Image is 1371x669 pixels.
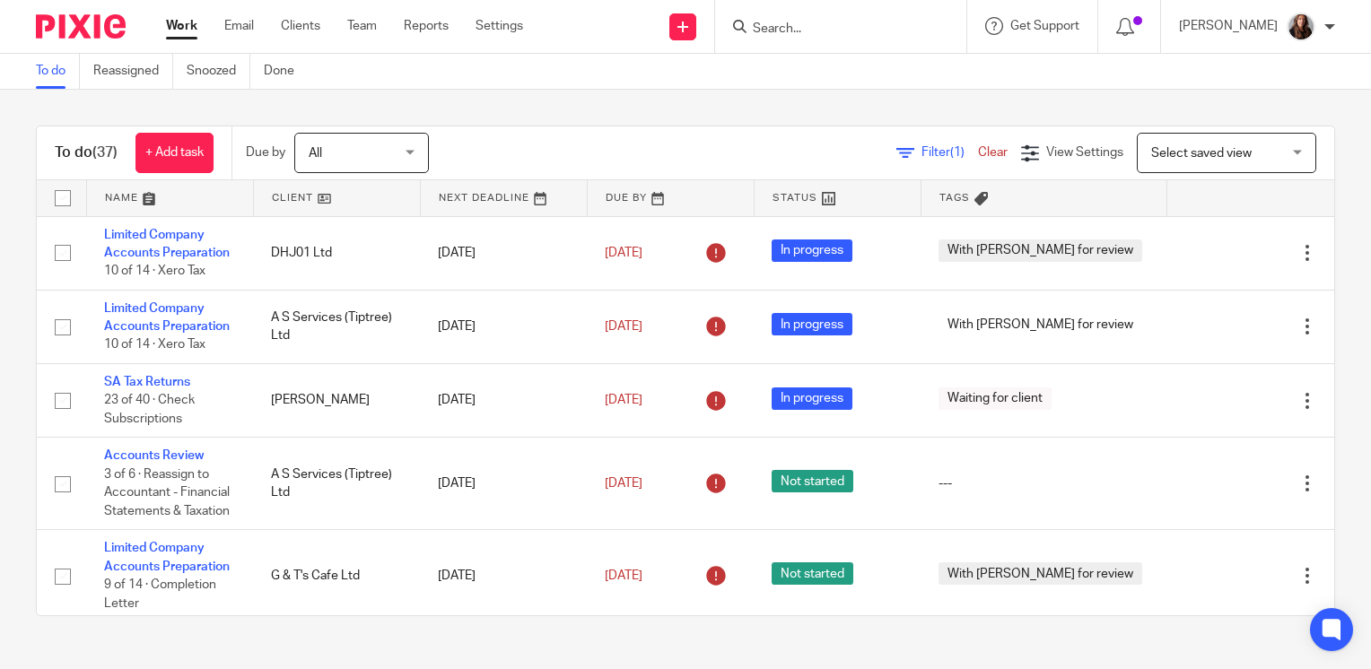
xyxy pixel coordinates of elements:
td: [DATE] [420,363,587,437]
td: [PERSON_NAME] [253,363,420,437]
span: [DATE] [605,394,642,406]
a: Accounts Review [104,449,204,462]
img: IMG_0011.jpg [1287,13,1315,41]
td: A S Services (Tiptree) Ltd [253,290,420,363]
span: Get Support [1010,20,1079,32]
input: Search [751,22,913,38]
a: Team [347,17,377,35]
a: Work [166,17,197,35]
a: Snoozed [187,54,250,89]
a: Clients [281,17,320,35]
h1: To do [55,143,118,162]
a: Settings [476,17,523,35]
td: [DATE] [420,530,587,622]
span: [DATE] [605,320,642,333]
span: 9 of 14 · Completion Letter [104,578,216,610]
a: Done [264,54,308,89]
img: Pixie [36,14,126,39]
td: [DATE] [420,438,587,530]
p: Due by [246,143,285,161]
a: Limited Company Accounts Preparation [104,542,230,572]
span: With [PERSON_NAME] for review [939,313,1142,335]
span: [DATE] [605,247,642,259]
span: Waiting for client [939,387,1052,410]
span: [DATE] [605,477,642,490]
span: In progress [772,387,852,410]
span: In progress [772,239,852,262]
td: G & T's Cafe Ltd [253,530,420,622]
span: Filter [921,146,978,159]
div: --- [939,474,1149,492]
p: [PERSON_NAME] [1179,17,1278,35]
td: A S Services (Tiptree) Ltd [253,438,420,530]
td: DHJ01 Ltd [253,216,420,290]
a: Limited Company Accounts Preparation [104,302,230,333]
span: All [309,147,322,160]
span: (1) [950,146,965,159]
a: Reassigned [93,54,173,89]
span: 3 of 6 · Reassign to Accountant - Financial Statements & Taxation [104,468,230,517]
a: Reports [404,17,449,35]
a: Limited Company Accounts Preparation [104,229,230,259]
span: With [PERSON_NAME] for review [939,239,1142,262]
a: To do [36,54,80,89]
span: With [PERSON_NAME] for review [939,562,1142,585]
td: [DATE] [420,216,587,290]
a: Email [224,17,254,35]
td: [DATE] [420,290,587,363]
span: Not started [772,562,853,585]
a: + Add task [135,133,214,173]
span: Tags [939,193,970,203]
span: 23 of 40 · Check Subscriptions [104,394,195,425]
span: 10 of 14 · Xero Tax [104,339,205,352]
span: 10 of 14 · Xero Tax [104,265,205,277]
span: View Settings [1046,146,1123,159]
span: In progress [772,313,852,335]
span: Not started [772,470,853,492]
a: Clear [978,146,1008,159]
span: [DATE] [605,569,642,582]
a: SA Tax Returns [104,376,190,388]
span: (37) [92,145,118,160]
span: Select saved view [1151,147,1252,160]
